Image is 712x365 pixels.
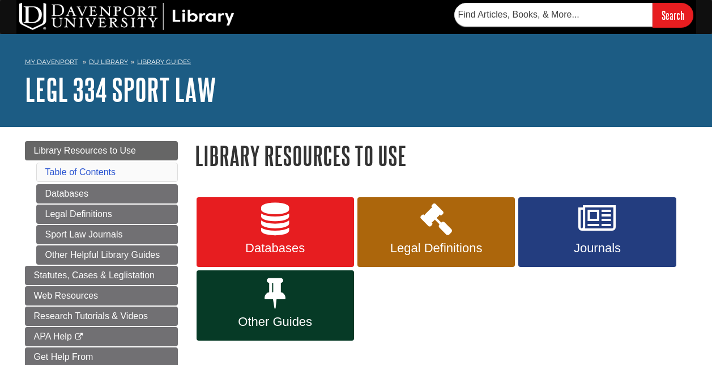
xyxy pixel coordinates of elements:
[25,57,78,67] a: My Davenport
[36,184,178,203] a: Databases
[89,58,128,66] a: DU Library
[34,270,155,280] span: Statutes, Cases & Leglistation
[454,3,653,27] input: Find Articles, Books, & More...
[34,146,137,155] span: Library Resources to Use
[25,266,178,285] a: Statutes, Cases & Leglistation
[653,3,693,27] input: Search
[25,327,178,346] a: APA Help
[137,58,191,66] a: Library Guides
[527,241,667,256] span: Journals
[25,307,178,326] a: Research Tutorials & Videos
[25,72,216,107] a: LEGL 334 Sport Law
[36,225,178,244] a: Sport Law Journals
[34,291,99,300] span: Web Resources
[34,332,72,341] span: APA Help
[205,315,346,329] span: Other Guides
[74,333,84,341] i: This link opens in a new window
[25,141,178,160] a: Library Resources to Use
[197,197,354,268] a: Databases
[197,270,354,341] a: Other Guides
[195,141,688,170] h1: Library Resources to Use
[205,241,346,256] span: Databases
[34,311,148,321] span: Research Tutorials & Videos
[45,167,116,177] a: Table of Contents
[36,245,178,265] a: Other Helpful Library Guides
[36,205,178,224] a: Legal Definitions
[366,241,506,256] span: Legal Definitions
[19,3,235,30] img: DU Library
[357,197,515,268] a: Legal Definitions
[25,54,688,73] nav: breadcrumb
[25,286,178,305] a: Web Resources
[518,197,676,268] a: Journals
[454,3,693,27] form: Searches DU Library's articles, books, and more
